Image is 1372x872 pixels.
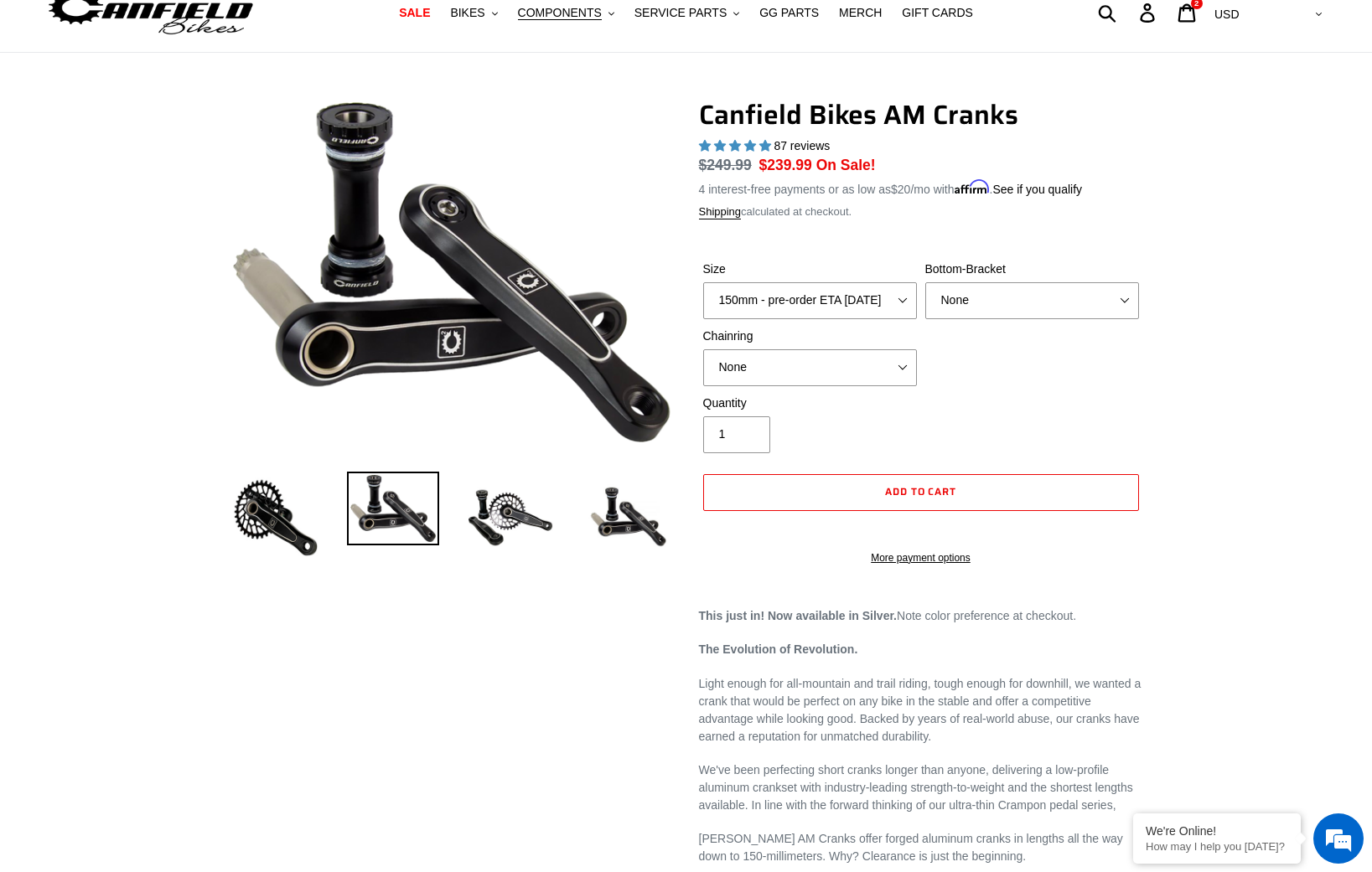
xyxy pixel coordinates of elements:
span: COMPONENTS [518,6,602,20]
a: GIFT CARDS [893,2,981,24]
label: Chainring [703,328,917,345]
span: $20 [891,183,910,196]
p: Light enough for all-mountain and trail riding, tough enough for downhill, we wanted a crank that... [699,675,1143,746]
button: SERVICE PARTS [626,2,748,24]
p: [PERSON_NAME] AM Cranks offer forged aluminum cranks in lengths all the way down to 150-millimete... [699,830,1143,865]
span: We're online! [97,211,231,380]
p: We've been perfecting short cranks longer than anyone, delivering a low-profile aluminum crankset... [699,761,1143,814]
p: 4 interest-free payments or as low as /mo with . [699,177,1083,199]
strong: The Evolution of Revolution. [699,642,858,656]
button: COMPONENTS [510,2,623,24]
img: Load image into Gallery viewer, Canfield Cranks [347,472,439,545]
strong: This just in! Now available in Silver. [699,609,898,622]
button: BIKES [442,2,505,24]
div: Chat with us now [112,94,307,116]
span: MERCH [839,6,882,20]
s: $249.99 [699,157,752,173]
a: Shipping [699,205,742,219]
textarea: Type your message and hit 'Enter' [8,457,319,516]
span: Affirm [955,180,990,194]
label: Bottom-Bracket [925,261,1139,278]
span: On Sale! [816,154,876,176]
img: Load image into Gallery viewer, CANFIELD-AM_DH-CRANKS [582,472,674,564]
a: See if you qualify - Learn more about Affirm Financing (opens in modal) [992,183,1082,196]
div: Minimize live chat window [275,8,315,49]
span: BIKES [450,6,484,20]
span: 87 reviews [774,139,830,152]
img: Load image into Gallery viewer, Canfield Bikes AM Cranks [464,472,557,564]
img: d_696896380_company_1647369064580_696896380 [54,84,96,126]
h1: Canfield Bikes AM Cranks [699,99,1143,131]
a: SALE [391,2,438,24]
div: We're Online! [1146,824,1288,838]
div: calculated at checkout. [699,204,1143,220]
span: Add to cart [885,483,957,499]
span: 4.97 stars [699,139,774,152]
span: $239.99 [759,157,812,173]
a: More payment options [703,550,1139,565]
a: MERCH [831,2,890,24]
p: Note color preference at checkout. [699,607,1143,625]
img: Load image into Gallery viewer, Canfield Bikes AM Cranks [230,472,322,564]
button: Add to cart [703,474,1139,511]
a: GG PARTS [751,2,827,24]
span: SALE [399,6,430,20]
div: Navigation go back [18,92,44,117]
label: Size [703,261,917,278]
span: GIFT CARDS [902,6,973,20]
span: SERVICE PARTS [634,6,727,20]
p: How may I help you today? [1146,840,1288,853]
label: Quantity [703,395,917,412]
span: GG PARTS [759,6,819,20]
